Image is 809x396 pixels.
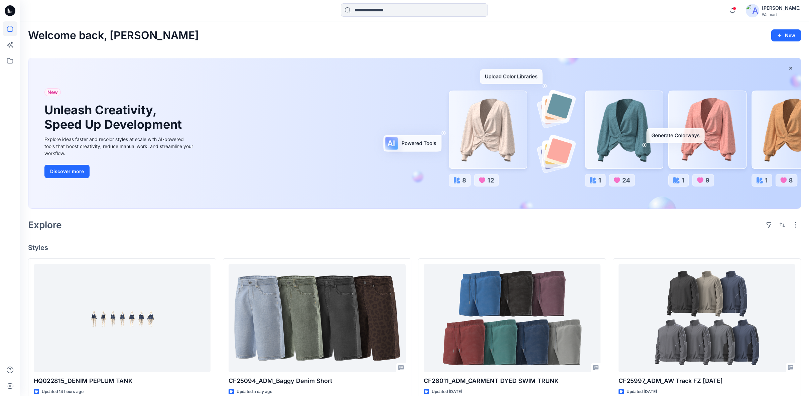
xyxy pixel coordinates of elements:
a: CF26011_ADM_GARMENT DYED SWIM TRUNK [424,264,600,372]
p: Updated a day ago [237,388,272,395]
h1: Unleash Creativity, Speed Up Development [44,103,185,132]
p: Updated [DATE] [627,388,657,395]
p: CF25094_ADM_Baggy Denim Short [229,376,405,386]
button: Discover more [44,165,90,178]
span: New [47,88,58,96]
p: CF26011_ADM_GARMENT DYED SWIM TRUNK [424,376,600,386]
div: Walmart [762,12,801,17]
p: CF25997_ADM_AW Track FZ [DATE] [619,376,795,386]
p: Updated 14 hours ago [42,388,84,395]
button: New [771,29,801,41]
p: HQ022815_DENIM PEPLUM TANK [34,376,211,386]
h2: Welcome back, [PERSON_NAME] [28,29,199,42]
div: Explore ideas faster and recolor styles at scale with AI-powered tools that boost creativity, red... [44,136,195,157]
div: [PERSON_NAME] [762,4,801,12]
a: HQ022815_DENIM PEPLUM TANK [34,264,211,372]
img: avatar [746,4,759,17]
h2: Explore [28,220,62,230]
h4: Styles [28,244,801,252]
a: Discover more [44,165,195,178]
p: Updated [DATE] [432,388,462,395]
a: CF25997_ADM_AW Track FZ 16AUG25 [619,264,795,372]
a: CF25094_ADM_Baggy Denim Short [229,264,405,372]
